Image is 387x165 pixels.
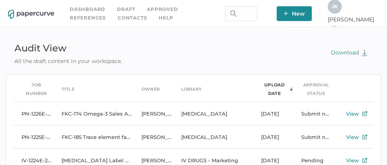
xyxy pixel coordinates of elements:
[134,102,174,125] td: [PERSON_NAME]
[8,10,54,19] img: papercurve-logo-colour.7244d18c.svg
[54,125,134,149] td: FKC-185 Trace element fact sheet update
[159,14,173,22] div: help
[253,125,293,149] td: [DATE]
[293,125,334,149] td: Submit new version
[331,49,368,56] span: Download
[346,132,359,142] div: View
[253,102,293,125] td: [DATE]
[14,125,54,149] td: PN-1225E-2025.10.03-1.0
[134,125,174,149] td: [PERSON_NAME]
[117,5,135,14] a: Draft
[362,135,367,139] img: external-link-icon.7ec190a1.svg
[328,16,379,30] span: [PERSON_NAME]
[332,4,338,9] span: J K
[21,81,51,98] div: Job Number
[346,109,359,118] div: View
[284,11,288,16] img: plus-white.e19ec114.svg
[346,156,359,165] div: View
[362,158,367,163] img: external-link-icon.7ec190a1.svg
[173,102,253,125] td: [MEDICAL_DATA]
[290,87,293,91] img: sorting-arrow-down.c3f0a1d0.svg
[230,11,237,17] img: search.bf03fe8b.svg
[332,23,337,29] i: arrow_right
[70,5,105,14] a: Dashboard
[301,81,331,98] div: Approval Status
[323,45,375,60] button: Download
[14,102,54,125] td: PN-1226E-2025.10.03-1.0
[70,14,106,22] a: References
[362,49,368,56] img: download-green.2f70a7b3.svg
[173,125,253,149] td: [MEDICAL_DATA]
[293,102,334,125] td: Submit new version
[261,81,288,98] div: Upload Date
[62,85,75,93] div: Title
[141,85,160,93] div: Owner
[6,57,131,65] div: All the draft content in your workspace.
[6,40,131,57] div: Audit View
[118,14,147,22] a: Contacts
[181,85,201,93] div: Library
[284,6,305,21] span: New
[147,5,178,14] a: Approved
[277,6,312,21] button: New
[362,111,367,116] img: external-link-icon.7ec190a1.svg
[54,102,134,125] td: FKC-174 Omega-3 Sales Aid
[225,6,257,21] input: Search Workspace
